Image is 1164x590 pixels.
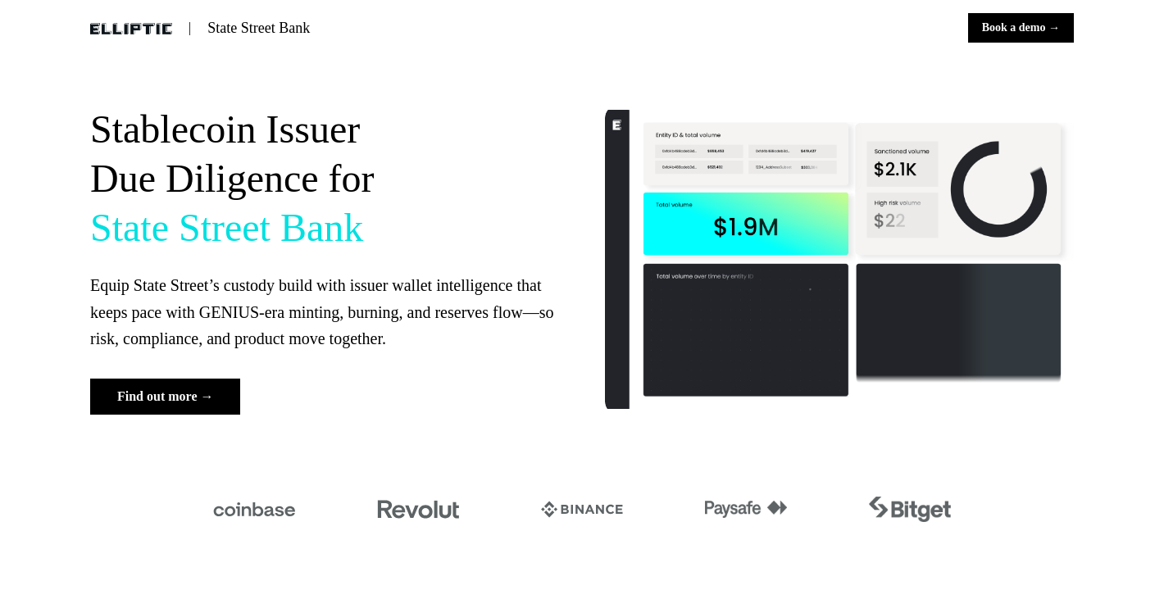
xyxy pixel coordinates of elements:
[968,13,1074,43] button: Book a demo →
[189,18,191,38] p: |
[90,379,240,415] button: Find out more →
[90,206,363,249] span: State Street Bank
[90,105,559,252] h1: Stablecoin Issuer Due Diligence for
[207,17,310,39] p: State Street Bank
[90,272,559,352] p: Equip State Street’s custody build with issuer wallet intelligence that keeps pace with GENIUS-er...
